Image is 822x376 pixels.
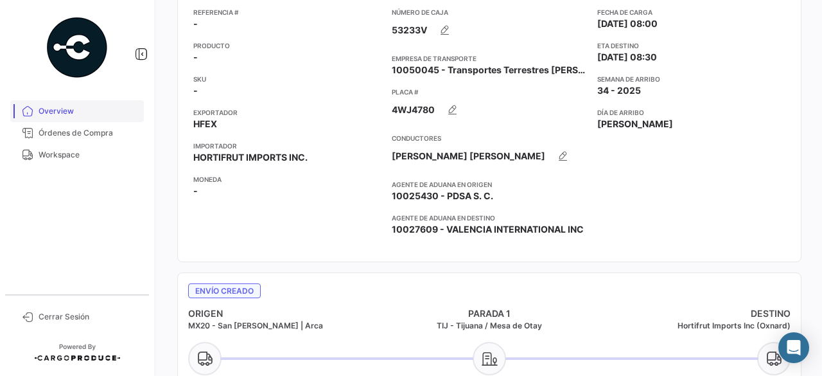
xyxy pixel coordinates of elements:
[39,149,139,161] span: Workspace
[193,17,198,30] span: -
[193,51,198,64] span: -
[597,107,785,118] app-card-info-title: Día de Arribo
[39,311,139,323] span: Cerrar Sesión
[188,283,261,298] span: Envío creado
[392,53,587,64] app-card-info-title: Empresa de Transporte
[193,151,308,164] span: HORTIFRUT IMPORTS INC.
[392,7,587,17] app-card-info-title: Número de Caja
[597,40,785,51] app-card-info-title: ETA Destino
[45,15,109,80] img: powered-by.png
[10,100,144,122] a: Overview
[193,107,381,118] app-card-info-title: Exportador
[392,64,587,76] span: 10050045 - Transportes Terrestres [PERSON_NAME]
[193,7,381,17] app-card-info-title: Referencia #
[193,174,381,184] app-card-info-title: Moneda
[389,307,590,320] h4: PARADA 1
[597,74,785,84] app-card-info-title: Semana de Arribo
[597,51,657,64] span: [DATE] 08:30
[193,84,198,97] span: -
[392,179,587,190] app-card-info-title: Agente de Aduana en Origen
[39,105,139,117] span: Overview
[10,122,144,144] a: Órdenes de Compra
[193,184,198,197] span: -
[597,17,658,30] span: [DATE] 08:00
[389,320,590,332] h5: TIJ - Tijuana / Mesa de Otay
[193,40,381,51] app-card-info-title: Producto
[590,320,791,332] h5: Hortifrut Imports Inc (Oxnard)
[392,213,587,223] app-card-info-title: Agente de Aduana en Destino
[597,7,785,17] app-card-info-title: Fecha de carga
[39,127,139,139] span: Órdenes de Compra
[392,150,545,163] span: [PERSON_NAME] [PERSON_NAME]
[597,84,641,97] span: 34 - 2025
[193,74,381,84] app-card-info-title: SKU
[392,190,493,202] span: 10025430 - PDSA S. C.
[193,118,217,130] span: HFEX
[590,307,791,320] h4: DESTINO
[188,320,389,332] h5: MX20 - San [PERSON_NAME] | Arca
[392,103,435,116] span: 4WJ4780
[392,133,587,143] app-card-info-title: Conductores
[193,141,381,151] app-card-info-title: Importador
[392,24,427,37] span: 53233V
[10,144,144,166] a: Workspace
[392,87,587,97] app-card-info-title: Placa #
[778,332,809,363] div: Abrir Intercom Messenger
[597,118,673,130] span: [PERSON_NAME]
[392,223,584,236] span: 10027609 - VALENCIA INTERNATIONAL INC
[188,307,389,320] h4: ORIGEN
